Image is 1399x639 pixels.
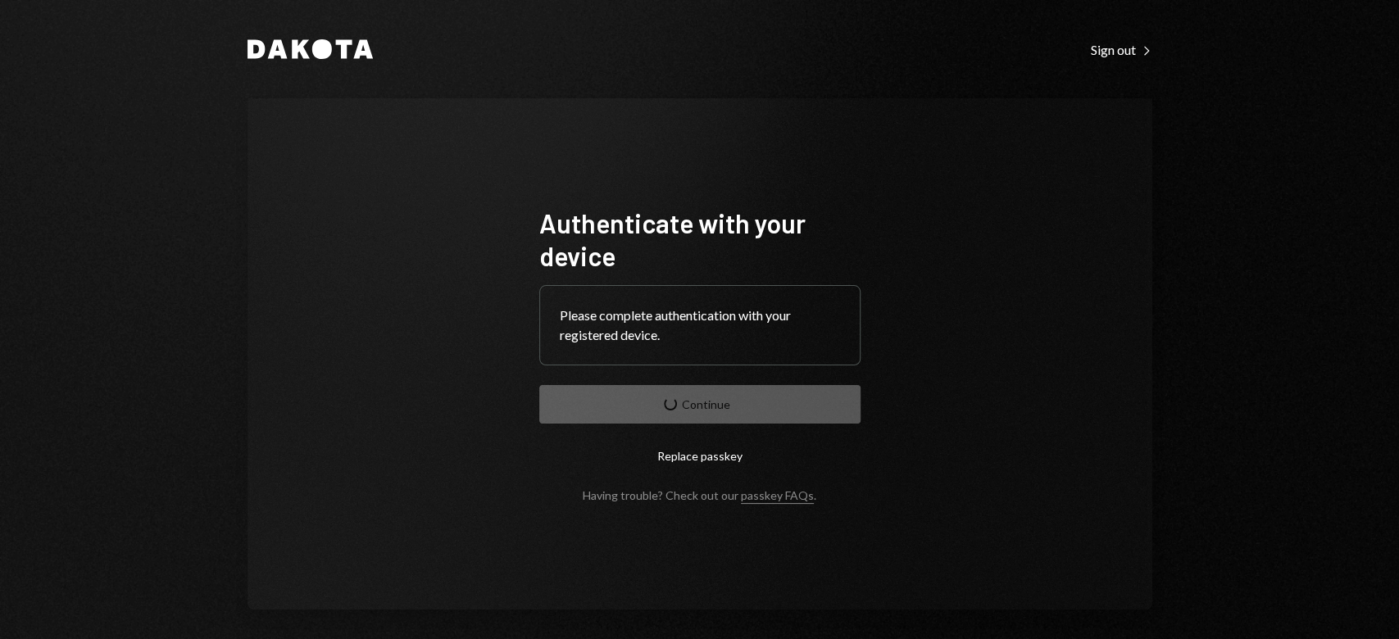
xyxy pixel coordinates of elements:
[560,306,840,345] div: Please complete authentication with your registered device.
[1091,42,1152,58] div: Sign out
[741,488,814,504] a: passkey FAQs
[583,488,816,502] div: Having trouble? Check out our .
[539,437,861,475] button: Replace passkey
[539,206,861,272] h1: Authenticate with your device
[1091,40,1152,58] a: Sign out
